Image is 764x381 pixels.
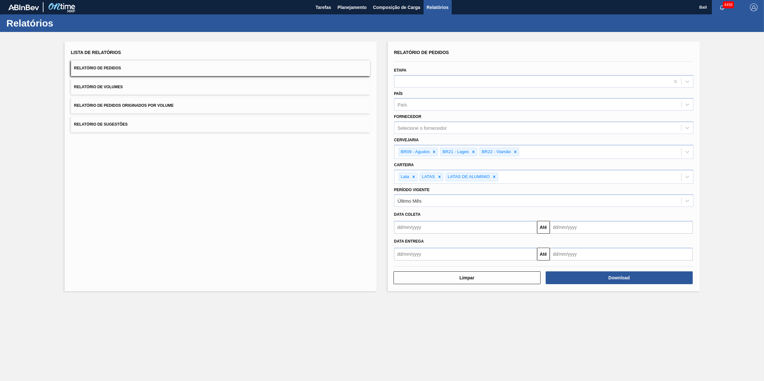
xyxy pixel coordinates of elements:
div: Último Mês [398,198,422,204]
span: Relatórios [427,4,448,11]
button: Até [537,248,550,260]
button: Notificações [712,3,732,12]
div: Lata [399,173,410,181]
div: LATAS DE ALUMINIO [446,173,491,181]
label: Etapa [394,68,407,73]
input: dd/mm/yyyy [394,221,537,234]
span: Planejamento [338,4,367,11]
span: Data coleta [394,212,421,217]
div: LATAS [420,173,436,181]
span: Relatório de Volumes [74,85,123,89]
button: Limpar [394,271,541,284]
span: Composição de Carga [373,4,420,11]
input: dd/mm/yyyy [550,248,693,260]
button: Relatório de Volumes [71,79,370,95]
input: dd/mm/yyyy [394,248,537,260]
img: Logout [750,4,758,11]
span: Relatório de Pedidos Originados por Volume [74,103,174,108]
button: Download [546,271,693,284]
label: Cervejaria [394,138,419,142]
span: Relatório de Pedidos [394,50,449,55]
span: 4456 [723,1,734,8]
label: Período Vigente [394,188,430,192]
span: Data entrega [394,239,424,244]
button: Até [537,221,550,234]
div: BR09 - Agudos [399,148,431,156]
span: Relatório de Sugestões [74,122,128,127]
div: País [398,102,407,107]
button: Relatório de Pedidos [71,60,370,76]
h1: Relatórios [6,19,120,27]
span: Relatório de Pedidos [74,66,121,70]
span: Tarefas [316,4,331,11]
div: BR22 - Viamão [480,148,512,156]
div: Selecione o fornecedor [398,125,447,131]
label: Carteira [394,163,414,167]
label: País [394,91,403,96]
button: Relatório de Sugestões [71,117,370,132]
div: BR21 - Lages [440,148,470,156]
input: dd/mm/yyyy [550,221,693,234]
span: Lista de Relatórios [71,50,121,55]
label: Fornecedor [394,114,421,119]
img: TNhmsLtSVTkK8tSr43FrP2fwEKptu5GPRR3wAAAABJRU5ErkJggg== [8,4,39,10]
button: Relatório de Pedidos Originados por Volume [71,98,370,113]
